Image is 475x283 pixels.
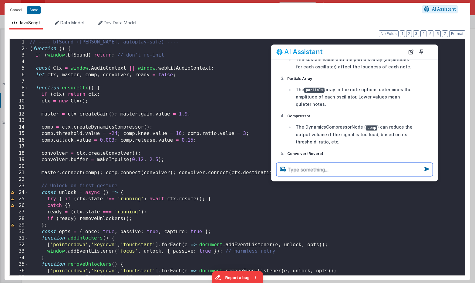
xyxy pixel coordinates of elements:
[10,72,29,78] div: 6
[422,5,458,13] button: AI Assistant
[294,86,415,108] li: The array in the note options determines the amplitude of each oscillator. Lower values mean quie...
[10,143,29,150] div: 17
[10,150,29,157] div: 18
[10,98,29,105] div: 10
[10,124,29,131] div: 14
[27,6,41,14] button: Save
[10,274,29,281] div: 37
[60,20,84,25] span: Data Model
[10,111,29,118] div: 12
[10,268,29,274] div: 36
[10,216,29,222] div: 28
[10,117,29,124] div: 13
[10,255,29,261] div: 34
[294,56,415,71] li: The sustain value and the partials array (amplitudes for each oscillator) affect the loudness of ...
[435,30,441,37] button: 6
[10,65,29,72] div: 5
[10,248,29,255] div: 33
[10,104,29,111] div: 11
[407,48,415,56] button: New Chat
[10,130,29,137] div: 15
[10,196,29,202] div: 25
[104,20,136,25] span: Dev Data Model
[304,88,325,93] code: partials
[10,229,29,235] div: 30
[366,125,377,130] code: comp
[10,59,29,65] div: 4
[19,20,40,25] span: JavaScript
[7,6,25,14] button: Cancel
[10,163,29,170] div: 20
[287,114,310,119] strong: Compressor
[413,30,419,37] button: 3
[417,48,426,56] button: Toggle Pin
[10,261,29,268] div: 35
[449,30,465,37] button: Format
[10,85,29,91] div: 8
[10,52,29,59] div: 3
[432,6,456,12] span: AI Assistant
[10,183,29,189] div: 23
[284,48,323,56] h2: AI Assistant
[10,176,29,183] div: 22
[427,48,435,56] button: Close
[10,170,29,176] div: 21
[10,39,29,46] div: 1
[379,30,399,37] button: No Folds
[10,91,29,98] div: 9
[10,202,29,209] div: 26
[10,78,29,85] div: 7
[294,124,415,146] li: The DynamicsCompressorNode ( ) can reduce the output volume if the signal is too loud, based on i...
[420,30,426,37] button: 4
[10,137,29,144] div: 16
[10,46,29,52] div: 2
[400,30,405,37] button: 1
[287,151,323,156] strong: Convolver (Reverb)
[442,30,448,37] button: 7
[10,157,29,163] div: 19
[10,235,29,242] div: 31
[10,209,29,216] div: 27
[10,222,29,229] div: 29
[428,30,433,37] button: 5
[287,76,312,81] strong: Partials Array
[10,242,29,248] div: 32
[406,30,412,37] button: 2
[10,189,29,196] div: 24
